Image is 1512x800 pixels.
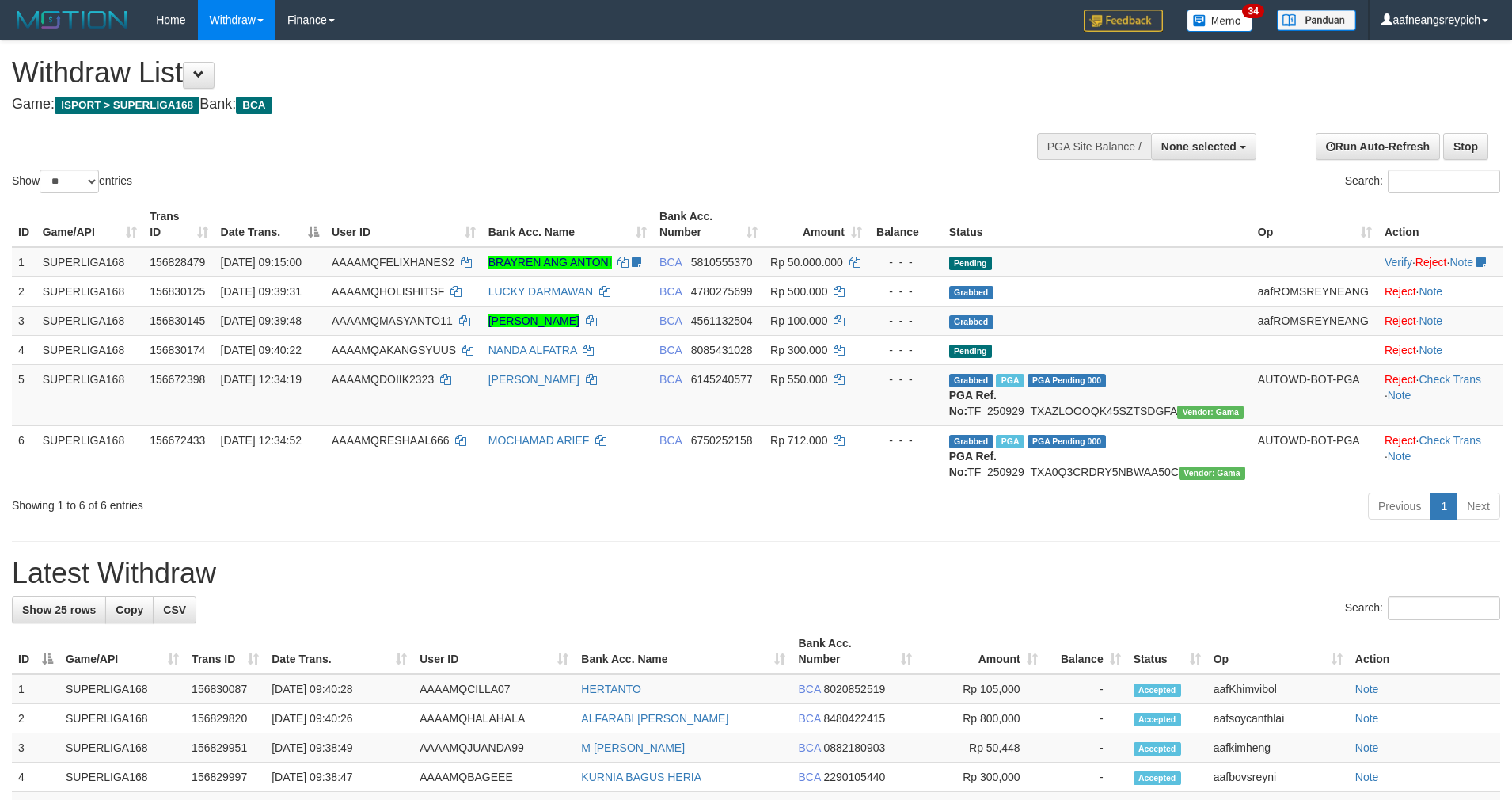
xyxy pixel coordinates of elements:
td: aafROMSREYNEANG [1252,306,1378,335]
span: PGA Pending [1028,435,1107,448]
td: · · [1378,364,1503,425]
th: User ID: activate to sort column ascending [413,629,575,674]
td: AAAAMQCILLA07 [413,674,575,704]
th: Date Trans.: activate to sort column descending [215,202,325,247]
td: 3 [12,733,59,763]
td: · [1378,335,1503,364]
span: Vendor URL: https://trx31.1velocity.biz [1179,467,1245,480]
td: aafROMSREYNEANG [1252,276,1378,306]
td: - [1044,704,1127,733]
td: AUTOWD-BOT-PGA [1252,364,1378,425]
span: BCA [798,712,820,725]
a: Run Auto-Refresh [1316,133,1440,160]
span: AAAAMQAKANGSYUUS [332,344,456,356]
span: 156672433 [150,434,205,447]
a: Stop [1443,133,1488,160]
td: 5 [12,364,36,425]
span: BCA [236,97,272,114]
a: Check Trans [1419,373,1481,386]
img: panduan.png [1277,10,1356,31]
span: Rp 300.000 [770,344,827,356]
span: AAAAMQFELIXHANES2 [332,256,454,269]
a: Note [1419,344,1442,356]
span: [DATE] 12:34:19 [221,373,302,386]
th: Trans ID: activate to sort column ascending [185,629,265,674]
td: [DATE] 09:38:49 [265,733,413,763]
span: PGA Pending [1028,374,1107,387]
td: SUPERLIGA168 [59,704,185,733]
td: TF_250929_TXAZLOOOQK45SZTSDGFA [943,364,1252,425]
td: SUPERLIGA168 [59,733,185,763]
td: AAAAMQJUANDA99 [413,733,575,763]
th: Amount: activate to sort column ascending [918,629,1044,674]
span: Pending [949,257,992,270]
a: [PERSON_NAME] [488,314,579,327]
a: KURNIA BAGUS HERIA [581,771,701,783]
span: BCA [798,683,820,695]
input: Search: [1388,596,1500,620]
label: Search: [1345,170,1500,193]
img: MOTION_logo.png [12,8,132,32]
span: AAAAMQHOLISHITSF [332,285,444,298]
span: Copy 6145240577 to clipboard [691,373,753,386]
span: Accepted [1134,771,1181,785]
th: Op: activate to sort column ascending [1207,629,1349,674]
th: Action [1349,629,1500,674]
td: SUPERLIGA168 [36,276,144,306]
span: Accepted [1134,713,1181,726]
a: Verify [1385,256,1412,269]
td: - [1044,733,1127,763]
a: HERTANTO [581,683,640,695]
th: Action [1378,202,1503,247]
a: Note [1419,314,1442,327]
th: Status [943,202,1252,247]
span: BCA [659,285,682,298]
h4: Game: Bank: [12,97,992,112]
span: AAAAMQRESHAAL666 [332,434,450,447]
span: Rp 500.000 [770,285,827,298]
img: Button%20Memo.svg [1187,10,1253,32]
a: Reject [1385,285,1416,298]
a: CSV [153,596,196,623]
td: Rp 50,448 [918,733,1044,763]
td: AAAAMQHALAHALA [413,704,575,733]
span: Grabbed [949,374,993,387]
td: 156829997 [185,763,265,792]
th: Bank Acc. Name: activate to sort column ascending [482,202,653,247]
td: 1 [12,247,36,277]
td: aafkimheng [1207,733,1349,763]
span: Rp 50.000.000 [770,256,843,269]
span: 156672398 [150,373,205,386]
a: NANDA ALFATRA [488,344,577,356]
div: - - - [875,432,936,448]
span: Rp 712.000 [770,434,827,447]
a: Note [1355,741,1379,754]
td: SUPERLIGA168 [36,335,144,364]
span: BCA [659,344,682,356]
button: None selected [1151,133,1256,160]
div: - - - [875,371,936,387]
a: Note [1449,256,1473,269]
td: SUPERLIGA168 [36,306,144,335]
span: BCA [798,741,820,754]
span: Copy 5810555370 to clipboard [691,256,753,269]
a: [PERSON_NAME] [488,373,579,386]
h1: Latest Withdraw [12,558,1500,589]
td: SUPERLIGA168 [59,674,185,704]
div: PGA Site Balance / [1037,133,1151,160]
span: Accepted [1134,684,1181,697]
a: Reject [1385,344,1416,356]
a: ALFARABI [PERSON_NAME] [581,712,728,725]
td: 3 [12,306,36,335]
span: BCA [798,771,820,783]
a: Reject [1385,434,1416,447]
span: CSV [163,604,186,616]
td: · · [1378,425,1503,486]
a: LUCKY DARMAWAN [488,285,594,298]
td: SUPERLIGA168 [59,763,185,792]
span: [DATE] 09:40:22 [221,344,302,356]
div: - - - [875,342,936,358]
span: Copy 8480422415 to clipboard [823,712,885,725]
span: BCA [659,256,682,269]
a: 1 [1430,493,1457,520]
